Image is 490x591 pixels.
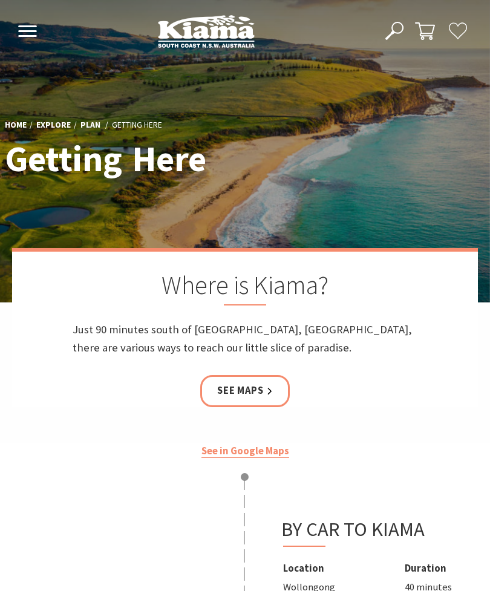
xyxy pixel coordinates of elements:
h1: Getting Here [5,139,347,178]
a: Plan [80,119,100,131]
img: Kiama Logo [158,15,255,48]
th: Location [283,560,403,578]
li: Getting Here [112,119,162,131]
h3: By Car to Kiama [281,517,459,547]
a: Explore [36,119,71,131]
h2: Where is Kiama? [73,270,417,305]
a: Home [5,119,27,131]
th: Duration [404,560,468,578]
a: See Maps [200,375,290,407]
p: Just 90 minutes south of [GEOGRAPHIC_DATA], [GEOGRAPHIC_DATA], there are various ways to reach ou... [73,321,417,357]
